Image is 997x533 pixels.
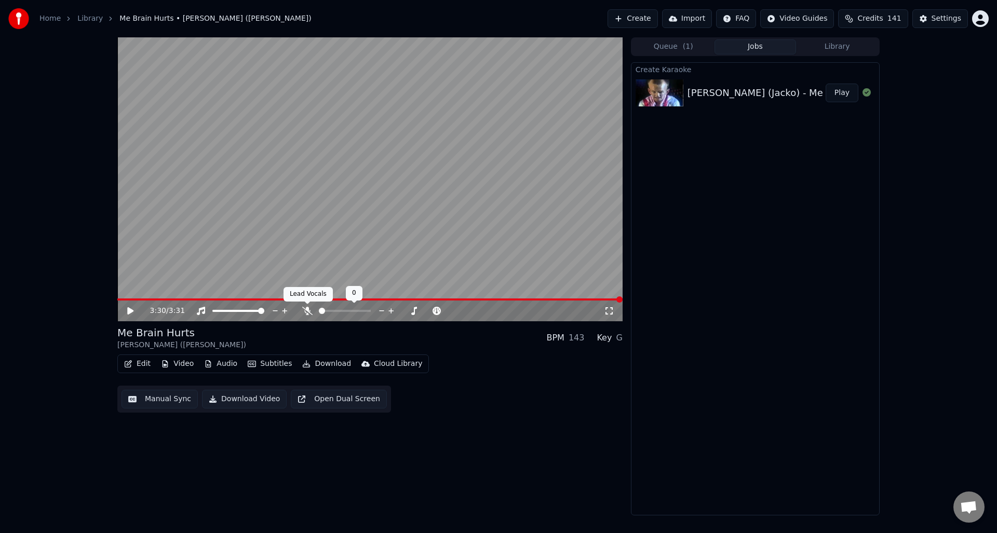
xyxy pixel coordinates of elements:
[77,13,103,24] a: Library
[688,86,879,100] div: [PERSON_NAME] (Jacko) - Me Brain Hurts
[244,357,296,371] button: Subtitles
[117,325,246,340] div: Me Brain Hurts
[838,9,908,28] button: Credits141
[374,359,422,369] div: Cloud Library
[932,13,961,24] div: Settings
[546,332,564,344] div: BPM
[715,39,797,54] button: Jobs
[120,357,155,371] button: Edit
[683,42,693,52] span: ( 1 )
[887,13,901,24] span: 141
[608,9,658,28] button: Create
[912,9,968,28] button: Settings
[616,332,622,344] div: G
[291,390,387,408] button: Open Dual Screen
[662,9,712,28] button: Import
[39,13,312,24] nav: breadcrumb
[202,390,287,408] button: Download Video
[760,9,834,28] button: Video Guides
[119,13,311,24] span: Me Brain Hurts • [PERSON_NAME] ([PERSON_NAME])
[39,13,61,24] a: Home
[169,306,185,316] span: 3:31
[150,306,166,316] span: 3:30
[826,84,858,102] button: Play
[346,286,362,300] div: 0
[122,390,198,408] button: Manual Sync
[157,357,198,371] button: Video
[953,491,985,523] a: Open chat
[569,332,585,344] div: 143
[8,8,29,29] img: youka
[632,39,715,54] button: Queue
[150,306,175,316] div: /
[284,287,333,302] div: Lead Vocals
[857,13,883,24] span: Credits
[631,63,879,75] div: Create Karaoke
[117,340,246,350] div: [PERSON_NAME] ([PERSON_NAME])
[200,357,241,371] button: Audio
[796,39,878,54] button: Library
[298,357,355,371] button: Download
[597,332,612,344] div: Key
[716,9,756,28] button: FAQ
